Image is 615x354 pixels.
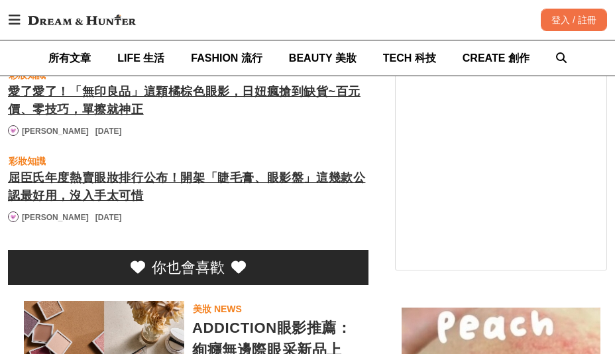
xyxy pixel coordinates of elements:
[48,40,91,76] a: 所有文章
[191,52,262,64] span: FASHION 流行
[22,211,89,223] a: [PERSON_NAME]
[8,125,19,136] a: Avatar
[383,52,436,64] span: TECH 科技
[289,52,357,64] span: BEAUTY 美妝
[383,40,436,76] a: TECH 科技
[541,9,607,31] div: 登入 / 註冊
[22,125,89,137] a: [PERSON_NAME]
[8,153,46,169] a: 彩妝知識
[117,52,164,64] span: LIFE 生活
[463,52,530,64] span: CREATE 創作
[95,211,122,223] div: [DATE]
[9,126,18,135] img: Avatar
[8,169,368,205] a: 屈臣氏年度熱賣眼妝排行公布！開架「睫毛膏、眼影盤」這幾款公認最好用，沒入手太可惜
[193,302,242,316] div: 美妝 NEWS
[9,212,18,221] img: Avatar
[152,257,225,278] div: 你也會喜歡
[192,301,243,317] a: 美妝 NEWS
[289,40,357,76] a: BEAUTY 美妝
[21,8,142,32] img: Dream & Hunter
[9,154,46,168] div: 彩妝知識
[48,52,91,64] span: 所有文章
[191,40,262,76] a: FASHION 流行
[117,40,164,76] a: LIFE 生活
[8,211,19,222] a: Avatar
[95,125,122,137] div: [DATE]
[8,83,368,119] a: 愛了愛了！「無印良品」這顆橘棕色眼影，日妞瘋搶到缺貨~百元價、零技巧，單擦就神正
[463,40,530,76] a: CREATE 創作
